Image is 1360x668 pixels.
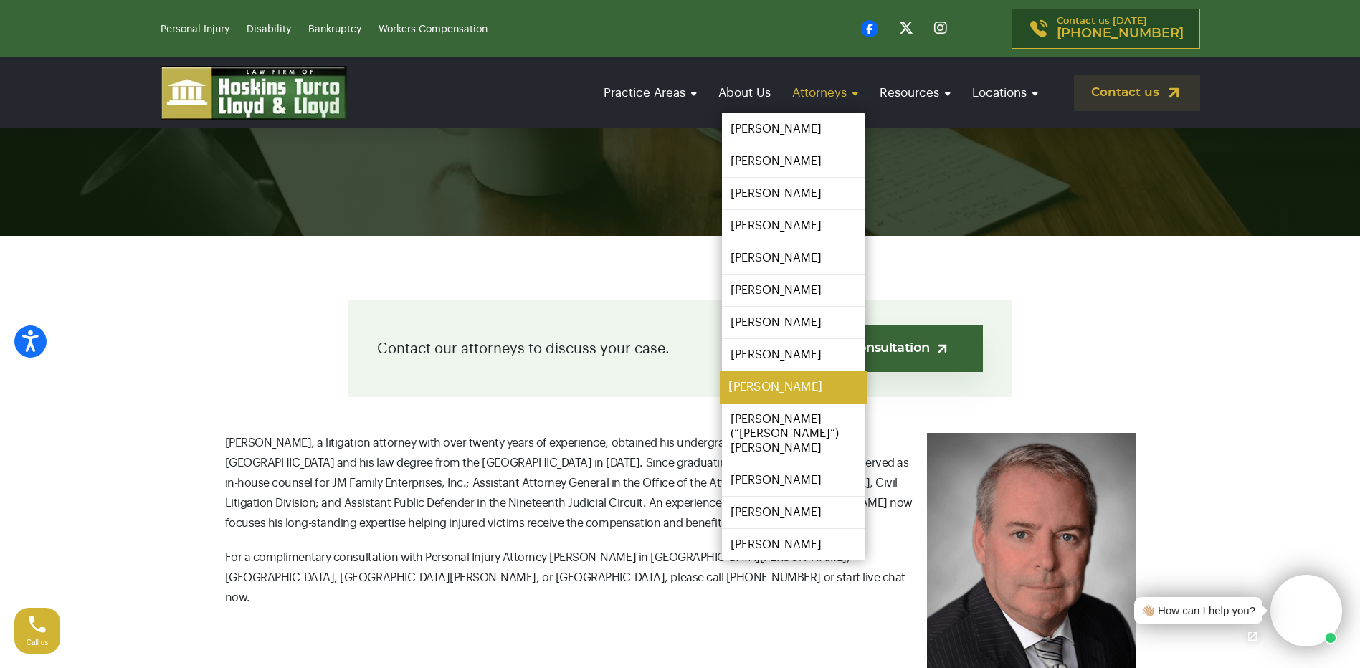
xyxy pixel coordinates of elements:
a: [PERSON_NAME] [722,307,865,338]
a: [PERSON_NAME] [722,464,865,496]
span: Call us [27,639,49,646]
a: [PERSON_NAME] [722,178,865,209]
img: logo [161,66,347,120]
a: Contact us [DATE][PHONE_NUMBER] [1012,9,1200,49]
a: Bankruptcy [308,24,361,34]
a: Practice Areas [596,72,704,113]
a: [PERSON_NAME] [720,371,867,404]
a: [PERSON_NAME] [722,529,865,560]
a: [PERSON_NAME] [722,145,865,177]
a: Workers Compensation [379,24,488,34]
a: [PERSON_NAME] (“[PERSON_NAME]”) [PERSON_NAME] [722,404,865,464]
p: Contact us [DATE] [1057,16,1184,41]
a: [PERSON_NAME] [722,210,865,242]
a: Locations [965,72,1045,113]
a: [PERSON_NAME] [722,339,865,371]
a: [PERSON_NAME] [722,242,865,274]
a: [PERSON_NAME] [722,497,865,528]
a: Get a free consultation [753,325,983,372]
a: Attorneys [785,72,865,113]
img: arrow-up-right-light.svg [935,341,950,356]
div: 👋🏼 How can I help you? [1141,603,1255,619]
a: Open chat [1237,621,1268,652]
a: Disability [247,24,291,34]
span: [PHONE_NUMBER] [1057,27,1184,41]
p: For a complimentary consultation with Personal Injury Attorney [PERSON_NAME] in [GEOGRAPHIC_DATA]... [225,548,1136,608]
p: [PERSON_NAME], a litigation attorney with over twenty years of experience, obtained his undergrad... [225,433,1136,533]
a: [PERSON_NAME] [722,275,865,306]
a: Resources [872,72,958,113]
a: About Us [711,72,778,113]
a: [PERSON_NAME] [722,113,865,145]
a: Personal Injury [161,24,229,34]
a: Contact us [1074,75,1200,111]
div: Contact our attorneys to discuss your case. [348,300,1012,397]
